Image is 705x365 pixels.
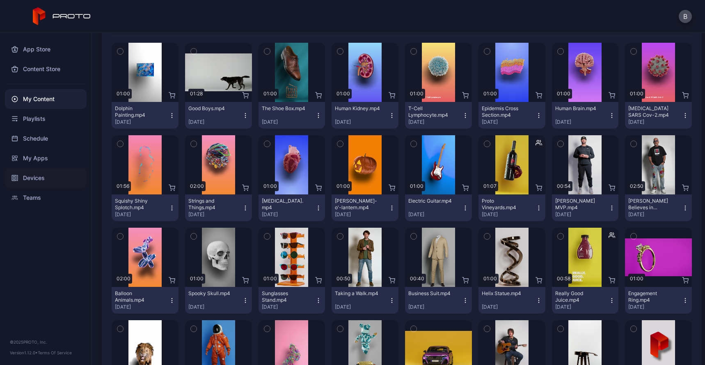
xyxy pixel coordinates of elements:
button: Helix Statue.mp4[DATE] [478,287,545,314]
button: [MEDICAL_DATA].mp4[DATE] [259,194,325,221]
div: [DATE] [115,304,169,310]
button: Proto Vineyards.mp4[DATE] [478,194,545,221]
button: Really Good Juice.mp4[DATE] [552,287,619,314]
div: [DATE] [555,304,609,310]
div: [DATE] [188,211,242,218]
div: [DATE] [115,211,169,218]
a: Teams [5,188,87,208]
button: Sunglasses Stand.mp4[DATE] [259,287,325,314]
span: Version 1.12.0 • [10,350,38,355]
button: [PERSON_NAME] MVP.mp4[DATE] [552,194,619,221]
a: Schedule [5,129,87,148]
div: Squishy Shiny Splotch.mp4 [115,198,160,211]
div: [DATE] [628,211,682,218]
div: [DATE] [628,119,682,125]
a: Playlists [5,109,87,129]
div: T-Cell Lymphocyte.mp4 [408,105,453,118]
div: [DATE] [335,304,389,310]
div: Electric Guitar.mp4 [408,198,453,204]
div: [DATE] [262,304,316,310]
div: [DATE] [408,304,462,310]
div: [DATE] [115,119,169,125]
div: Spooky Skull.mp4 [188,290,233,297]
div: [DATE] [482,304,536,310]
div: [DATE] [408,211,462,218]
button: [PERSON_NAME] Believes in Proto.mp4[DATE] [625,194,692,221]
button: Business Suit.mp4[DATE] [405,287,472,314]
div: [DATE] [555,119,609,125]
a: App Store [5,39,87,59]
div: Jack-o'-lantern.mp4 [335,198,380,211]
div: © 2025 PROTO, Inc. [10,339,82,345]
div: Good Boys.mp4 [188,105,233,112]
button: Balloon Animals.mp4[DATE] [112,287,179,314]
div: [DATE] [262,119,316,125]
div: Epidermis Cross Section.mp4 [482,105,527,118]
button: [MEDICAL_DATA] SARS Cov-2.mp4[DATE] [625,102,692,129]
div: [DATE] [188,304,242,310]
div: [DATE] [555,211,609,218]
div: Howie Mandel Believes in Proto.mp4 [628,198,673,211]
div: Albert Pujols MVP.mp4 [555,198,600,211]
button: Squishy Shiny Splotch.mp4[DATE] [112,194,179,221]
a: My Content [5,89,87,109]
a: Terms Of Service [38,350,72,355]
button: B [679,10,692,23]
div: Human Kidney.mp4 [335,105,380,112]
button: Spooky Skull.mp4[DATE] [185,287,252,314]
button: Dolphin Painting.mp4[DATE] [112,102,179,129]
button: Engagement Ring.mp4[DATE] [625,287,692,314]
div: Business Suit.mp4 [408,290,453,297]
div: Engagement Ring.mp4 [628,290,673,303]
button: Electric Guitar.mp4[DATE] [405,194,472,221]
div: [DATE] [482,211,536,218]
button: Good Boys.mp4[DATE] [185,102,252,129]
button: Human Kidney.mp4[DATE] [332,102,398,129]
a: Devices [5,168,87,188]
button: [PERSON_NAME]-o'-lantern.mp4[DATE] [332,194,398,221]
div: [DATE] [482,119,536,125]
button: T-Cell Lymphocyte.mp4[DATE] [405,102,472,129]
button: Epidermis Cross Section.mp4[DATE] [478,102,545,129]
div: [DATE] [628,304,682,310]
button: Strings and Things.mp4[DATE] [185,194,252,221]
div: [DATE] [408,119,462,125]
div: Covid-19 SARS Cov-2.mp4 [628,105,673,118]
div: Sunglasses Stand.mp4 [262,290,307,303]
button: Human Brain.mp4[DATE] [552,102,619,129]
button: Taking a Walk.mp4[DATE] [332,287,398,314]
a: My Apps [5,148,87,168]
div: Proto Vineyards.mp4 [482,198,527,211]
a: Content Store [5,59,87,79]
div: Balloon Animals.mp4 [115,290,160,303]
div: Human Brain.mp4 [555,105,600,112]
div: The Shoe Box.mp4 [262,105,307,112]
div: [DATE] [335,119,389,125]
div: [DATE] [262,211,316,218]
div: [DATE] [188,119,242,125]
div: Dolphin Painting.mp4 [115,105,160,118]
div: [DATE] [335,211,389,218]
div: Taking a Walk.mp4 [335,290,380,297]
div: Really Good Juice.mp4 [555,290,600,303]
button: The Shoe Box.mp4[DATE] [259,102,325,129]
div: Helix Statue.mp4 [482,290,527,297]
div: Human Heart.mp4 [262,198,307,211]
div: Strings and Things.mp4 [188,198,233,211]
